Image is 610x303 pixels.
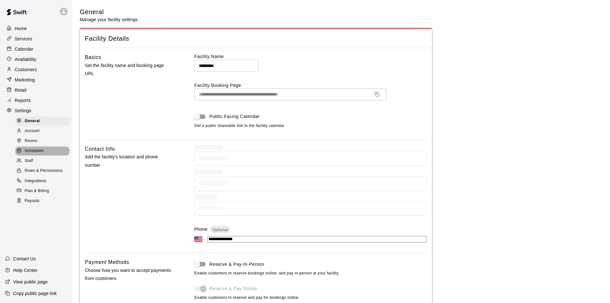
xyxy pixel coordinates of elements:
[15,97,31,104] p: Reports
[15,87,27,93] p: Retail
[209,285,257,292] span: Reserve & Pay Online
[85,145,115,153] h6: Contact Info
[15,117,69,126] div: General
[15,56,37,63] p: Availability
[25,138,37,144] span: Rooms
[15,66,37,73] p: Customers
[25,128,39,134] span: Account
[85,53,101,62] h6: Basics
[194,82,427,88] label: Facility Booking Page
[209,261,264,268] span: Reserve & Pay-In-Person
[15,197,69,206] div: Payouts
[5,55,67,64] a: Availability
[15,166,69,175] div: Roles & Permissions
[80,16,139,23] p: Manage your facility settings.
[25,188,49,194] span: Plan & Billing
[85,62,174,78] p: Set the facility name and booking page URL
[5,75,67,85] a: Marketing
[5,34,67,44] a: Services
[80,8,139,16] h5: General
[25,118,40,124] span: General
[15,166,72,176] a: Roles & Permissions
[15,196,72,206] a: Payouts
[13,267,37,274] p: Help Center
[194,123,285,129] span: Get a public shareable link to the facility calendar
[15,146,72,156] a: Schedules
[15,137,69,146] div: Rooms
[15,116,72,126] a: General
[209,113,260,120] span: Public Facing Calendar
[194,270,427,277] span: Enable customers to reserve bookings online, and pay in-person at your facility.
[85,266,174,282] p: Choose how you want to accept payments from customers
[15,156,72,166] a: Staff
[15,147,69,156] div: Schedules
[25,178,46,184] span: Integrations
[13,279,48,285] p: View public page
[5,44,67,54] a: Calendar
[25,158,33,164] span: Staff
[15,136,72,146] a: Rooms
[5,24,67,33] a: Home
[25,148,44,154] span: Schedules
[15,187,69,196] div: Plan & Billing
[25,198,39,204] span: Payouts
[85,258,129,266] h6: Payment Methods
[5,85,67,95] a: Retail
[15,176,72,186] a: Integrations
[210,227,230,232] span: Optional
[15,126,72,136] a: Account
[15,177,69,186] div: Integrations
[5,96,67,105] a: Reports
[194,53,427,60] label: Facility Name
[15,36,32,42] p: Services
[194,295,298,300] span: Enable customers to reserve and pay for bookings online
[13,256,36,262] p: Contact Us
[372,89,382,99] button: Copy URL
[5,106,67,115] a: Settings
[15,46,33,52] p: Calendar
[15,127,69,136] div: Account
[15,25,27,32] p: Home
[15,77,35,83] p: Marketing
[85,34,427,43] span: Facility Details
[15,156,69,165] div: Staff
[5,65,67,74] a: Customers
[25,168,62,174] span: Roles & Permissions
[194,226,207,232] p: Phone
[85,153,174,169] p: Add the facility's location and phone number
[13,290,57,297] p: Copy public page link
[15,107,31,114] p: Settings
[15,186,72,196] a: Plan & Billing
